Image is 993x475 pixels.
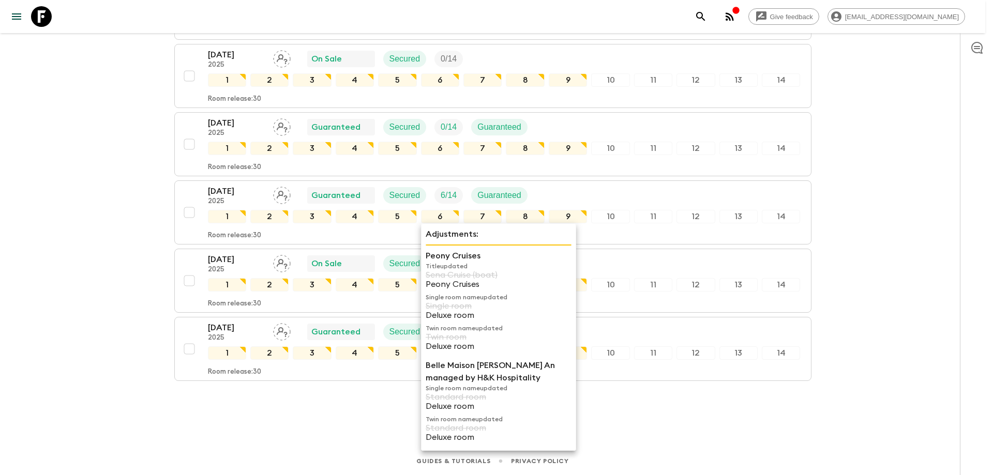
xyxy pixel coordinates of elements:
[208,61,265,69] p: 2025
[208,210,246,223] div: 1
[273,326,291,334] span: Assign pack leader
[311,53,342,65] p: On Sale
[273,258,291,266] span: Assign pack leader
[311,257,342,270] p: On Sale
[421,142,459,155] div: 6
[336,142,374,155] div: 4
[426,332,571,342] p: Twin room
[311,189,360,202] p: Guaranteed
[389,257,420,270] p: Secured
[293,73,331,87] div: 3
[389,121,420,133] p: Secured
[208,142,246,155] div: 1
[676,210,715,223] div: 12
[762,142,800,155] div: 14
[426,301,571,311] p: Single room
[426,392,571,402] p: Standard room
[426,324,571,332] p: Twin room name updated
[634,278,672,292] div: 11
[676,142,715,155] div: 12
[719,346,758,360] div: 13
[426,262,571,270] p: Title updated
[426,280,571,289] p: Peony Cruises
[421,73,459,87] div: 6
[273,190,291,198] span: Assign pack leader
[591,346,629,360] div: 10
[434,51,463,67] div: Trip Fill
[426,423,571,433] p: Standard room
[208,49,265,61] p: [DATE]
[250,346,289,360] div: 2
[463,142,502,155] div: 7
[378,210,416,223] div: 5
[634,346,672,360] div: 11
[293,278,331,292] div: 3
[208,117,265,129] p: [DATE]
[426,402,571,411] p: Deluxe room
[336,210,374,223] div: 4
[208,129,265,137] p: 2025
[839,13,965,21] span: [EMAIL_ADDRESS][DOMAIN_NAME]
[336,73,374,87] div: 4
[293,142,331,155] div: 3
[208,73,246,87] div: 1
[311,121,360,133] p: Guaranteed
[208,300,261,308] p: Room release: 30
[208,321,265,334] p: [DATE]
[719,278,758,292] div: 13
[378,278,416,292] div: 5
[591,210,629,223] div: 10
[389,53,420,65] p: Secured
[591,73,629,87] div: 10
[676,73,715,87] div: 12
[634,210,672,223] div: 11
[426,293,571,301] p: Single room name updated
[293,210,331,223] div: 3
[441,53,457,65] p: 0 / 14
[208,163,261,172] p: Room release: 30
[676,278,715,292] div: 12
[762,346,800,360] div: 14
[208,185,265,197] p: [DATE]
[389,326,420,338] p: Secured
[762,73,800,87] div: 14
[426,270,571,280] p: Sena Cruise (boat)
[273,53,291,62] span: Assign pack leader
[426,415,571,423] p: Twin room name updated
[477,121,521,133] p: Guaranteed
[719,73,758,87] div: 13
[293,346,331,360] div: 3
[416,455,490,467] a: Guides & Tutorials
[208,334,265,342] p: 2025
[208,266,265,274] p: 2025
[389,189,420,202] p: Secured
[719,142,758,155] div: 13
[549,73,587,87] div: 9
[764,13,819,21] span: Give feedback
[506,73,544,87] div: 8
[426,228,571,240] p: Adjustments:
[336,278,374,292] div: 4
[426,433,571,442] p: Deluxe room
[426,311,571,320] p: Deluxe room
[634,142,672,155] div: 11
[208,346,246,360] div: 1
[441,121,457,133] p: 0 / 14
[6,6,27,27] button: menu
[690,6,711,27] button: search adventures
[378,346,416,360] div: 5
[549,210,587,223] div: 9
[208,197,265,206] p: 2025
[426,342,571,351] p: Deluxe room
[506,142,544,155] div: 8
[719,210,758,223] div: 13
[378,73,416,87] div: 5
[208,278,246,292] div: 1
[311,326,360,338] p: Guaranteed
[762,278,800,292] div: 14
[250,278,289,292] div: 2
[591,142,629,155] div: 10
[208,95,261,103] p: Room release: 30
[511,455,568,467] a: Privacy Policy
[273,121,291,130] span: Assign pack leader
